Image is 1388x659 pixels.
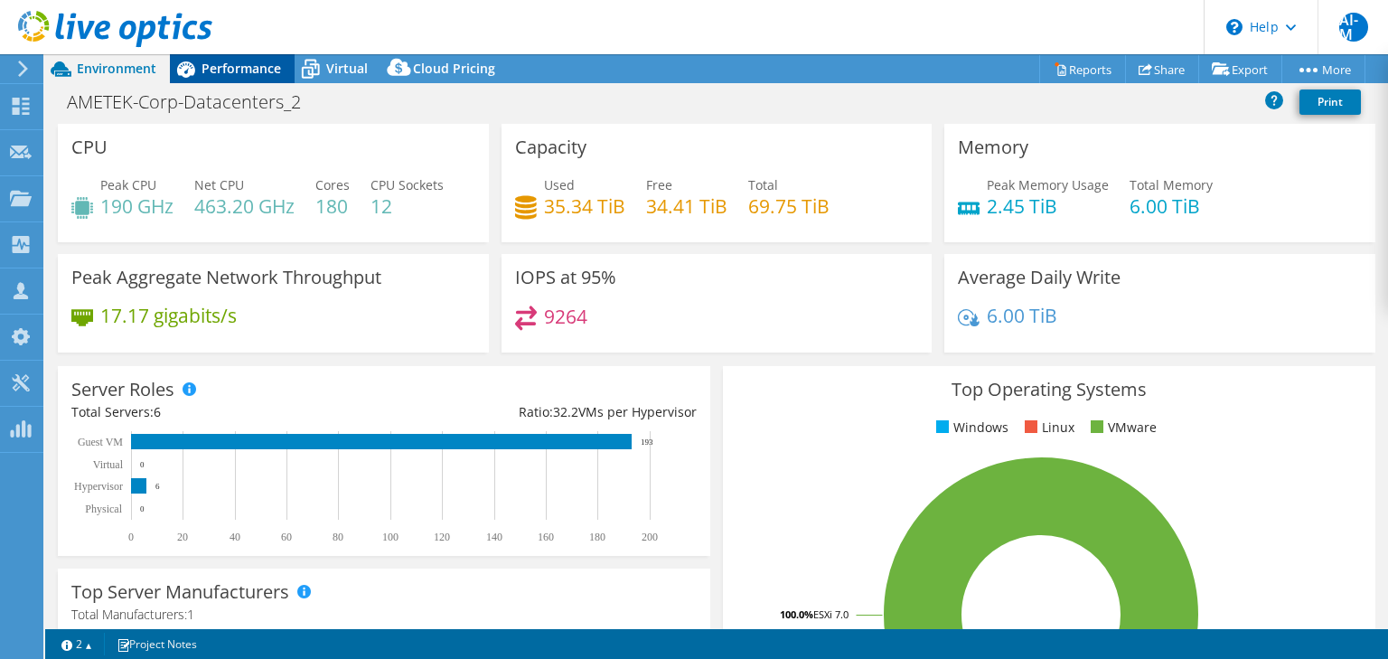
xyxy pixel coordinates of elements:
[140,460,145,469] text: 0
[987,176,1109,193] span: Peak Memory Usage
[1299,89,1361,115] a: Print
[1339,13,1368,42] span: AI-M
[958,137,1028,157] h3: Memory
[59,92,329,112] h1: AMETEK-Corp-Datacenters_2
[154,403,161,420] span: 6
[370,176,444,193] span: CPU Sockets
[641,438,653,447] text: 193
[71,380,174,400] h3: Server Roles
[1039,55,1126,83] a: Reports
[748,196,830,216] h4: 69.75 TiB
[71,268,381,287] h3: Peak Aggregate Network Throughput
[194,196,295,216] h4: 463.20 GHz
[71,582,289,602] h3: Top Server Manufacturers
[646,196,727,216] h4: 34.41 TiB
[736,380,1362,400] h3: Top Operating Systems
[77,60,156,77] span: Environment
[100,176,156,193] span: Peak CPU
[333,531,343,543] text: 80
[780,607,813,621] tspan: 100.0%
[544,306,587,326] h4: 9264
[71,137,108,157] h3: CPU
[230,531,240,543] text: 40
[155,482,160,491] text: 6
[85,503,122,515] text: Physical
[486,531,502,543] text: 140
[315,196,350,216] h4: 180
[748,176,778,193] span: Total
[987,306,1057,325] h4: 6.00 TiB
[544,176,575,193] span: Used
[553,403,578,420] span: 32.2
[78,436,123,448] text: Guest VM
[538,531,554,543] text: 160
[1281,55,1365,83] a: More
[987,196,1109,216] h4: 2.45 TiB
[100,306,237,325] h4: 17.17 gigabits/s
[932,418,1008,438] li: Windows
[128,531,134,543] text: 0
[71,402,384,422] div: Total Servers:
[515,268,616,287] h3: IOPS at 95%
[194,176,244,193] span: Net CPU
[813,607,849,621] tspan: ESXi 7.0
[202,60,281,77] span: Performance
[93,458,124,471] text: Virtual
[100,196,173,216] h4: 190 GHz
[74,480,123,493] text: Hypervisor
[326,60,368,77] span: Virtual
[1130,176,1213,193] span: Total Memory
[413,60,495,77] span: Cloud Pricing
[140,504,145,513] text: 0
[384,402,697,422] div: Ratio: VMs per Hypervisor
[1086,418,1157,438] li: VMware
[1198,55,1282,83] a: Export
[958,268,1121,287] h3: Average Daily Write
[382,531,399,543] text: 100
[370,196,444,216] h4: 12
[515,137,586,157] h3: Capacity
[544,196,625,216] h4: 35.34 TiB
[646,176,672,193] span: Free
[1125,55,1199,83] a: Share
[187,606,194,623] span: 1
[1020,418,1074,438] li: Linux
[71,605,697,625] h4: Total Manufacturers:
[177,531,188,543] text: 20
[1130,196,1213,216] h4: 6.00 TiB
[315,176,350,193] span: Cores
[49,633,105,655] a: 2
[642,531,658,543] text: 200
[434,531,450,543] text: 120
[1226,19,1243,35] svg: \n
[281,531,292,543] text: 60
[589,531,605,543] text: 180
[104,633,210,655] a: Project Notes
